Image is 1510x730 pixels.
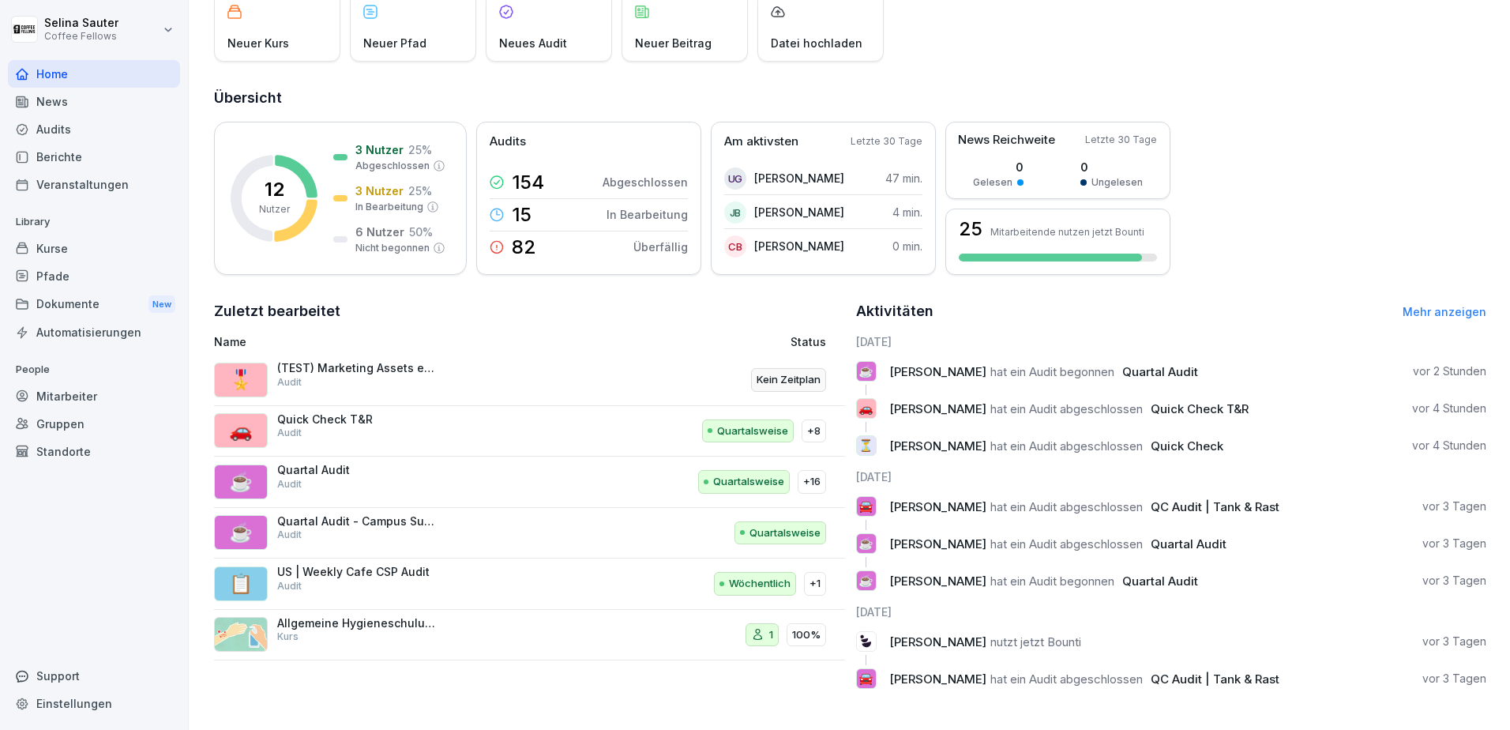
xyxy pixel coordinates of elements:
h2: Übersicht [214,87,1486,109]
span: hat ein Audit begonnen [990,364,1114,379]
p: Letzte 30 Tage [1085,133,1157,147]
span: nutzt jetzt Bounti [990,634,1081,649]
div: News [8,88,180,115]
p: 15 [512,205,532,224]
p: vor 4 Stunden [1412,438,1486,453]
p: +8 [807,423,821,439]
p: Gelesen [973,175,1012,190]
a: Audits [8,115,180,143]
a: Veranstaltungen [8,171,180,198]
a: Home [8,60,180,88]
p: Audit [277,528,302,542]
span: Quartal Audit [1151,536,1226,551]
p: Allgemeine Hygieneschulung (nach LHMV §4) [277,616,435,630]
p: vor 4 Stunden [1412,401,1486,416]
p: Quartal Audit - Campus Suite [277,514,435,529]
p: 0 [973,159,1024,175]
p: +1 [809,576,821,592]
p: Quartalsweise [717,423,788,439]
p: Audit [277,579,302,593]
span: hat ein Audit abgeschlossen [990,401,1143,416]
p: Neuer Pfad [363,35,426,51]
p: Datei hochladen [771,35,862,51]
p: Nicht begonnen [355,241,430,255]
p: vor 2 Stunden [1413,363,1486,379]
a: Mehr anzeigen [1403,305,1486,318]
p: Kurs [277,630,299,644]
div: JB [724,201,746,224]
a: DokumenteNew [8,290,180,319]
p: Coffee Fellows [44,31,118,42]
a: Standorte [8,438,180,465]
a: 🚗Quick Check T&RAuditQuartalsweise+8 [214,406,845,457]
p: Neues Audit [499,35,567,51]
div: Pfade [8,262,180,290]
span: hat ein Audit abgeschlossen [990,438,1143,453]
p: Wöchentlich [729,576,791,592]
p: 100% [792,627,821,643]
h2: Aktivitäten [856,300,933,322]
h3: 25 [959,220,982,239]
span: [PERSON_NAME] [889,672,986,687]
p: Mitarbeitende nutzen jetzt Bounti [990,226,1144,238]
p: 82 [512,238,536,257]
p: Quartalsweise [749,525,821,541]
p: Neuer Kurs [227,35,289,51]
p: 0 [1080,159,1143,175]
p: vor 3 Tagen [1422,634,1486,649]
p: Audit [277,375,302,389]
a: ☕Quartal Audit - Campus SuiteAuditQuartalsweise [214,508,845,559]
a: Allgemeine Hygieneschulung (nach LHMV §4)Kurs1100% [214,610,845,661]
p: [PERSON_NAME] [754,170,844,186]
p: Abgeschlossen [603,174,688,190]
span: hat ein Audit abgeschlossen [990,499,1143,514]
p: Am aktivsten [724,133,798,151]
p: In Bearbeitung [355,200,423,214]
p: vor 3 Tagen [1422,499,1486,514]
p: Selina Sauter [44,17,118,30]
div: UG [724,167,746,190]
span: [PERSON_NAME] [889,536,986,551]
p: ⏳ [858,435,873,457]
p: Ungelesen [1091,175,1143,190]
p: 6 Nutzer [355,224,404,240]
p: Quick Check T&R [277,412,435,427]
p: Quartalsweise [713,474,784,490]
p: Audits [490,133,526,151]
p: Status [791,333,826,350]
p: 3 Nutzer [355,141,404,158]
p: 📋 [229,570,253,598]
p: Audit [277,426,302,440]
a: Einstellungen [8,690,180,717]
div: Gruppen [8,410,180,438]
p: US | Weekly Cafe CSP Audit [277,565,435,579]
span: Quick Check [1151,438,1223,453]
p: Nutzer [259,202,290,216]
p: 12 [265,180,284,199]
h6: [DATE] [856,333,1487,350]
span: hat ein Audit abgeschlossen [990,536,1143,551]
p: 🎖️ [229,366,253,394]
p: 4 min. [892,204,922,220]
p: 25 % [408,182,432,199]
p: Letzte 30 Tage [851,134,922,149]
p: Quartal Audit [277,463,435,477]
p: ☕ [229,518,253,547]
p: 🚘 [858,668,873,690]
a: Mitarbeiter [8,382,180,410]
p: 50 % [409,224,433,240]
a: 📋US | Weekly Cafe CSP AuditAuditWöchentlich+1 [214,559,845,610]
span: [PERSON_NAME] [889,401,986,416]
span: [PERSON_NAME] [889,438,986,453]
p: +16 [803,474,821,490]
span: hat ein Audit abgeschlossen [990,672,1143,687]
a: Automatisierungen [8,318,180,346]
p: vor 3 Tagen [1422,536,1486,551]
a: Kurse [8,235,180,262]
p: (TEST) Marketing Assets erfassen [277,361,435,375]
p: Name [214,333,609,350]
